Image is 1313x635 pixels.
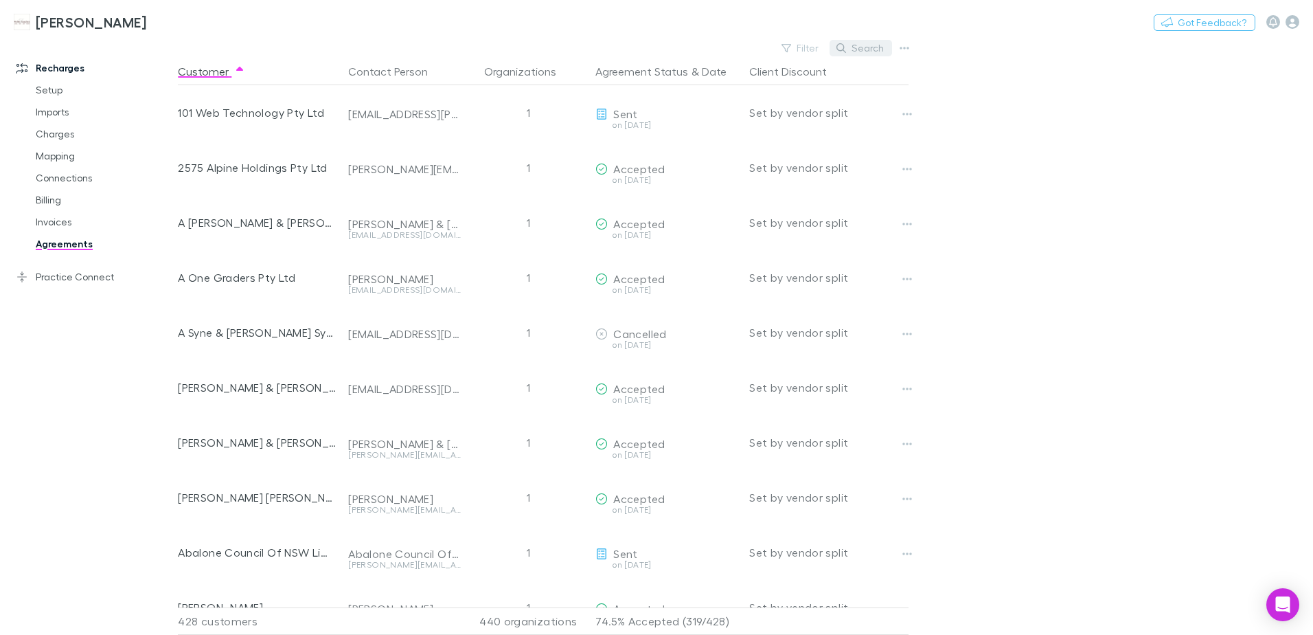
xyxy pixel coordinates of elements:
div: [PERSON_NAME] [178,580,337,635]
a: Invoices [22,211,185,233]
div: Set by vendor split [749,305,909,360]
button: Filter [775,40,827,56]
div: Set by vendor split [749,195,909,250]
div: 1 [466,85,590,140]
h3: [PERSON_NAME] [36,14,146,30]
div: 1 [466,195,590,250]
img: Hales Douglass's Logo [14,14,30,30]
div: [EMAIL_ADDRESS][PERSON_NAME][DOMAIN_NAME] [348,107,461,121]
div: on [DATE] [595,341,738,349]
div: 440 organizations [466,608,590,635]
div: [EMAIL_ADDRESS][DOMAIN_NAME] [348,327,461,341]
div: 101 Web Technology Pty Ltd [178,85,337,140]
a: Setup [22,79,185,101]
button: Date [702,58,727,85]
button: Got Feedback? [1154,14,1255,31]
div: [PERSON_NAME] [348,492,461,506]
p: 74.5% Accepted (319/428) [595,608,738,634]
div: Set by vendor split [749,360,909,415]
div: on [DATE] [595,561,738,569]
a: Charges [22,123,185,145]
div: on [DATE] [595,231,738,239]
span: Accepted [613,492,665,505]
a: Mapping [22,145,185,167]
div: [PERSON_NAME] [PERSON_NAME] [178,470,337,525]
span: Sent [613,107,637,120]
div: 1 [466,470,590,525]
button: Contact Person [348,58,444,85]
a: [PERSON_NAME] [5,5,155,38]
div: on [DATE] [595,451,738,459]
div: on [DATE] [595,506,738,514]
a: Agreements [22,233,185,255]
button: Client Discount [749,58,843,85]
div: 1 [466,415,590,470]
a: Imports [22,101,185,123]
div: Set by vendor split [749,250,909,305]
div: [EMAIL_ADDRESS][DOMAIN_NAME] [348,286,461,294]
div: 1 [466,580,590,635]
div: 2575 Alpine Holdings Pty Ltd [178,140,337,195]
div: Set by vendor split [749,525,909,580]
div: 428 customers [178,608,343,635]
div: on [DATE] [595,176,738,184]
div: 1 [466,525,590,580]
a: Practice Connect [3,266,185,288]
div: Set by vendor split [749,85,909,140]
div: [PERSON_NAME] [348,272,461,286]
div: [PERSON_NAME] & [PERSON_NAME] & [PERSON_NAME] & [PERSON_NAME] [348,437,461,451]
div: 1 [466,305,590,360]
div: Set by vendor split [749,580,909,635]
span: Sent [613,547,637,560]
div: [PERSON_NAME] & [PERSON_NAME] & [PERSON_NAME] & [PERSON_NAME] [178,415,337,470]
a: Recharges [3,57,185,79]
span: Accepted [613,162,665,175]
button: Customer [178,58,245,85]
div: 1 [466,250,590,305]
span: Accepted [613,272,665,285]
div: on [DATE] [595,286,738,294]
span: Accepted [613,217,665,230]
div: A Syne & [PERSON_NAME] Syne & [PERSON_NAME] [PERSON_NAME] & R Syne [178,305,337,360]
div: Set by vendor split [749,470,909,525]
span: Accepted [613,382,665,395]
div: [EMAIL_ADDRESS][DOMAIN_NAME] [348,382,461,396]
span: Accepted [613,437,665,450]
div: A [PERSON_NAME] & [PERSON_NAME] [178,195,337,250]
div: [PERSON_NAME][EMAIL_ADDRESS][DOMAIN_NAME] [348,162,461,176]
div: on [DATE] [595,396,738,404]
div: [PERSON_NAME][EMAIL_ADDRESS][DOMAIN_NAME] [348,451,461,459]
div: [PERSON_NAME] [348,602,461,616]
div: [EMAIL_ADDRESS][DOMAIN_NAME] [348,231,461,239]
button: Search [830,40,892,56]
div: [PERSON_NAME][EMAIL_ADDRESS][DOMAIN_NAME] [348,561,461,569]
div: Set by vendor split [749,140,909,195]
div: [PERSON_NAME] & [PERSON_NAME] [178,360,337,415]
div: 1 [466,360,590,415]
span: Cancelled [613,327,666,340]
div: Open Intercom Messenger [1266,588,1299,621]
div: A One Graders Pty Ltd [178,250,337,305]
div: [PERSON_NAME][EMAIL_ADDRESS][DOMAIN_NAME] [348,506,461,514]
button: Agreement Status [595,58,688,85]
div: [PERSON_NAME] & [PERSON_NAME] [348,217,461,231]
div: Abalone Council Of NSW Limited [348,547,461,561]
div: on [DATE] [595,121,738,129]
a: Connections [22,167,185,189]
div: Abalone Council Of NSW Limited [178,525,337,580]
button: Organizations [484,58,573,85]
div: 1 [466,140,590,195]
a: Billing [22,189,185,211]
div: Set by vendor split [749,415,909,470]
div: & [595,58,738,85]
span: Accepted [613,602,665,615]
